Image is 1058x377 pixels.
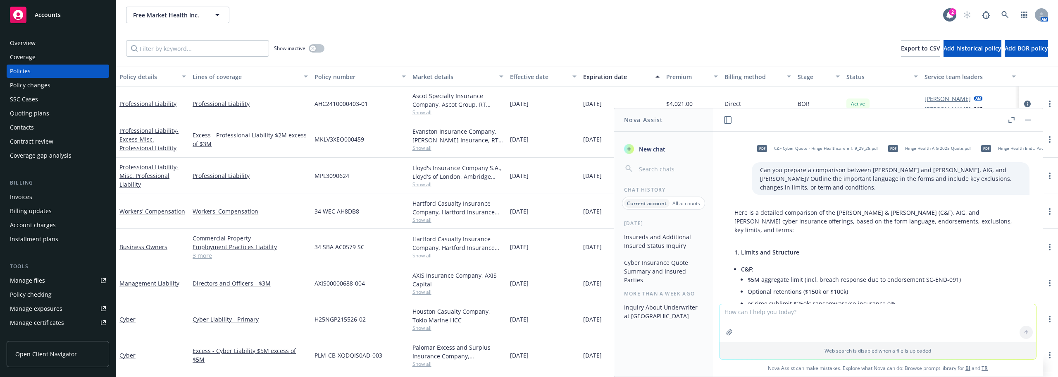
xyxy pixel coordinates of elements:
button: Status [843,67,921,86]
button: Service team leaders [921,67,1019,86]
a: Manage certificates [7,316,109,329]
a: Professional Liability [193,171,308,180]
div: Policy checking [10,288,52,301]
button: Export to CSV [901,40,940,57]
span: Show all [412,324,503,331]
div: Tools [7,262,109,271]
a: Cyber [119,351,136,359]
div: Coverage [10,50,36,64]
a: more [1045,314,1055,324]
span: [DATE] [510,207,529,216]
a: Account charges [7,219,109,232]
a: Switch app [1016,7,1032,23]
div: Overview [10,36,36,50]
div: Palomar Excess and Surplus Insurance Company, [GEOGRAPHIC_DATA], Cowbell Cyber [412,343,503,360]
div: Effective date [510,72,567,81]
a: Coverage [7,50,109,64]
div: Status [846,72,909,81]
span: Active [850,100,866,108]
a: Start snowing [959,7,975,23]
a: Policy changes [7,79,109,92]
li: eCrime sublimit $250k; ransomware/co-insurance 0% [748,298,1021,310]
a: Contacts [7,121,109,134]
div: SSC Cases [10,93,38,106]
div: Contract review [10,135,53,148]
span: [DATE] [583,243,602,251]
div: More than a week ago [614,290,713,297]
div: Policy changes [10,79,50,92]
span: 34 WEC AH8DB8 [315,207,359,216]
button: Cyber Insurance Quote Summary and Insured Parties [621,256,706,287]
span: Show all [412,181,503,188]
span: [DATE] [583,207,602,216]
span: pdf [757,145,767,151]
span: [DATE] [583,351,602,360]
span: [DATE] [510,315,529,324]
a: Workers' Compensation [193,207,308,216]
div: 2 [949,8,956,16]
span: Add BOR policy [1005,44,1048,52]
a: Professional Liability [119,163,179,188]
span: [DATE] [510,135,529,144]
div: pdfHinge Health Endt. Pack.pdf [976,138,1055,159]
a: Commercial Property [193,234,308,243]
div: Chat History [614,186,713,193]
div: Market details [412,72,494,81]
p: Here is a detailed comparison of the [PERSON_NAME] & [PERSON_NAME] (C&F), AIG, and [PERSON_NAME] ... [734,208,1021,234]
span: PLM-CB-XQDQIS0AD-003 [315,351,382,360]
span: 34 SBA AC0579 SC [315,243,365,251]
span: Free Market Health Inc. [133,11,205,19]
button: Policy number [311,67,409,86]
li: : [741,263,1021,311]
a: Quoting plans [7,107,109,120]
span: Accounts [35,12,61,18]
div: Manage certificates [10,316,64,329]
li: $5M aggregate limit (incl. breach response due to endorsement SC-END-091) [748,274,1021,286]
button: Inquiry About Underwriter at [GEOGRAPHIC_DATA] [621,300,706,323]
a: Professional Liability [119,127,179,152]
span: [DATE] [510,171,529,180]
div: Hartford Casualty Insurance Company, Hartford Insurance Group [412,235,503,252]
a: Accounts [7,3,109,26]
span: MPL3090624 [315,171,349,180]
span: [DATE] [510,99,529,108]
span: [DATE] [583,315,602,324]
a: Manage exposures [7,302,109,315]
button: Add historical policy [944,40,1001,57]
span: pdf [981,145,991,151]
span: Show all [412,360,503,367]
p: Web search is disabled when a file is uploaded [724,347,1031,354]
button: Effective date [507,67,580,86]
a: more [1045,134,1055,144]
a: more [1045,278,1055,288]
div: Premium [666,72,709,81]
span: Direct [724,99,741,108]
div: Ascot Specialty Insurance Company, Ascot Group, RT Specialty Insurance Services, LLC (RSG Special... [412,91,503,109]
span: New chat [637,145,665,154]
span: - Misc. Professional Liability [119,163,179,188]
div: Expiration date [583,72,651,81]
div: Service team leaders [925,72,1006,81]
button: Free Market Health Inc. [126,7,229,23]
span: Show all [412,109,503,116]
span: AXIS00000688-004 [315,279,365,288]
a: Directors and Officers - $3M [193,279,308,288]
div: Billing [7,179,109,187]
span: - Excess-Misc. Professional Liability [119,127,179,152]
span: [DATE] [510,351,529,360]
div: Evanston Insurance Company, [PERSON_NAME] Insurance, RT Specialty Insurance Services, LLC (RSG Sp... [412,127,503,144]
span: C&F Cyber Quote - Hinge Healthcare eff. 9_29_25.pdf [774,146,878,151]
li: Optional retentions ($150k or $100k) [748,286,1021,298]
span: MKLV3XEO000459 [315,135,364,144]
button: Add BOR policy [1005,40,1048,57]
a: Business Owners [119,243,167,251]
div: Invoices [10,190,32,204]
span: Export to CSV [901,44,940,52]
span: Add historical policy [944,44,1001,52]
a: Billing updates [7,204,109,218]
div: Hartford Casualty Insurance Company, Hartford Insurance Group [412,199,503,216]
div: Contacts [10,121,34,134]
span: Show all [412,144,503,151]
a: Employment Practices Liability [193,243,308,251]
button: Stage [794,67,843,86]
